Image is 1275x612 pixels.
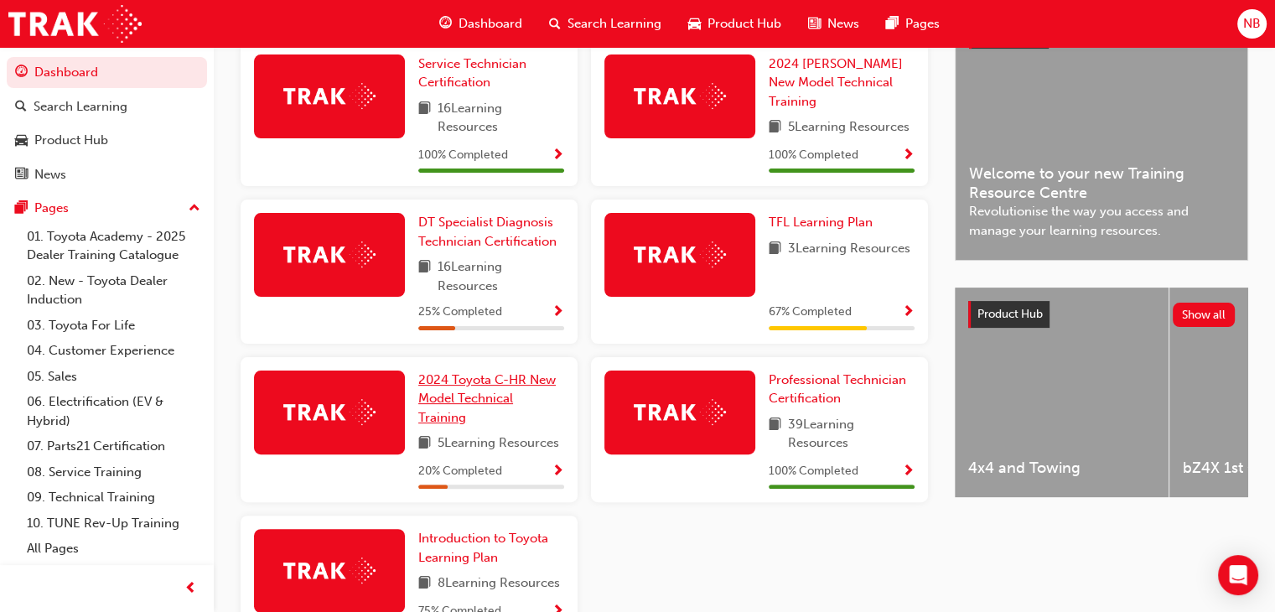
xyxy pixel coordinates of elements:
a: TFL Learning Plan [769,213,879,232]
span: book-icon [418,433,431,454]
img: Trak [283,83,376,109]
a: DT Specialist Diagnosis Technician Certification [418,213,564,251]
a: pages-iconPages [873,7,953,41]
button: Show Progress [552,145,564,166]
img: Trak [283,558,376,583]
span: Show Progress [902,148,915,163]
span: 20 % Completed [418,462,502,481]
span: 2024 [PERSON_NAME] New Model Technical Training [769,56,903,109]
span: Revolutionise the way you access and manage your learning resources. [969,202,1234,240]
span: car-icon [15,133,28,148]
span: news-icon [15,168,28,183]
button: Show Progress [902,461,915,482]
span: prev-icon [184,578,197,599]
span: book-icon [769,415,781,453]
div: Product Hub [34,131,108,150]
img: Trak [283,241,376,267]
span: news-icon [808,13,821,34]
button: Pages [7,193,207,224]
span: Show Progress [902,305,915,320]
button: DashboardSearch LearningProduct HubNews [7,54,207,193]
a: 04. Customer Experience [20,338,207,364]
span: 100 % Completed [418,146,508,165]
span: Product Hub [707,14,781,34]
span: book-icon [418,257,431,295]
a: Product Hub [7,125,207,156]
a: Introduction to Toyota Learning Plan [418,529,564,567]
span: DT Specialist Diagnosis Technician Certification [418,215,557,249]
span: Introduction to Toyota Learning Plan [418,531,548,565]
div: Search Learning [34,97,127,117]
div: Pages [34,199,69,218]
a: Latest NewsShow allWelcome to your new Training Resource CentreRevolutionise the way you access a... [955,8,1248,261]
span: book-icon [769,117,781,138]
img: Trak [8,5,142,43]
a: 2024 [PERSON_NAME] New Model Technical Training [769,54,915,112]
span: Professional Technician Certification [769,372,906,407]
span: 5 Learning Resources [438,433,559,454]
a: guage-iconDashboard [426,7,536,41]
button: NB [1237,9,1267,39]
span: book-icon [418,99,431,137]
a: 05. Sales [20,364,207,390]
span: 2024 Toyota C-HR New Model Technical Training [418,372,556,425]
span: Welcome to your new Training Resource Centre [969,164,1234,202]
a: car-iconProduct Hub [675,7,795,41]
div: Open Intercom Messenger [1218,555,1258,595]
button: Show Progress [902,145,915,166]
span: NB [1243,14,1261,34]
a: Professional Technician Certification [769,371,915,408]
span: Service Technician Certification [418,56,526,91]
span: 3 Learning Resources [788,239,910,260]
span: 67 % Completed [769,303,852,322]
a: 06. Electrification (EV & Hybrid) [20,389,207,433]
a: search-iconSearch Learning [536,7,675,41]
span: guage-icon [15,65,28,80]
a: 03. Toyota For Life [20,313,207,339]
span: Pages [905,14,940,34]
img: Trak [634,399,726,425]
div: News [34,165,66,184]
img: Trak [634,83,726,109]
a: 4x4 and Towing [955,288,1169,497]
a: 07. Parts21 Certification [20,433,207,459]
span: book-icon [769,239,781,260]
a: 10. TUNE Rev-Up Training [20,511,207,537]
span: 25 % Completed [418,303,502,322]
a: Dashboard [7,57,207,88]
a: News [7,159,207,190]
span: TFL Learning Plan [769,215,873,230]
span: guage-icon [439,13,452,34]
button: Show all [1173,303,1236,327]
span: Show Progress [902,464,915,480]
span: Show Progress [552,148,564,163]
button: Show Progress [902,302,915,323]
span: Product Hub [977,307,1043,321]
span: search-icon [15,100,27,115]
span: News [827,14,859,34]
span: 16 Learning Resources [438,257,564,295]
span: 100 % Completed [769,146,858,165]
a: 02. New - Toyota Dealer Induction [20,268,207,313]
span: book-icon [418,573,431,594]
a: 08. Service Training [20,459,207,485]
span: 39 Learning Resources [788,415,915,453]
a: 01. Toyota Academy - 2025 Dealer Training Catalogue [20,224,207,268]
span: pages-icon [15,201,28,216]
a: news-iconNews [795,7,873,41]
img: Trak [634,241,726,267]
span: Show Progress [552,305,564,320]
button: Show Progress [552,302,564,323]
span: Show Progress [552,464,564,480]
span: 5 Learning Resources [788,117,910,138]
img: Trak [283,399,376,425]
span: up-icon [189,198,200,220]
span: car-icon [688,13,701,34]
a: 09. Technical Training [20,485,207,511]
span: 100 % Completed [769,462,858,481]
a: Service Technician Certification [418,54,564,92]
a: 2024 Toyota C-HR New Model Technical Training [418,371,564,428]
a: Product HubShow all [968,301,1235,328]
